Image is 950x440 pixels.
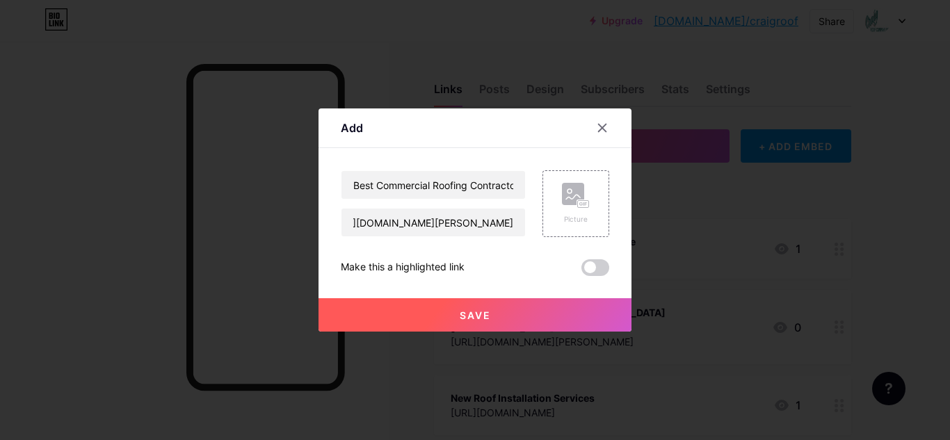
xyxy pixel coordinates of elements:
[341,209,525,236] input: URL
[341,120,363,136] div: Add
[341,171,525,199] input: Title
[460,309,491,321] span: Save
[341,259,465,276] div: Make this a highlighted link
[319,298,631,332] button: Save
[562,214,590,225] div: Picture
